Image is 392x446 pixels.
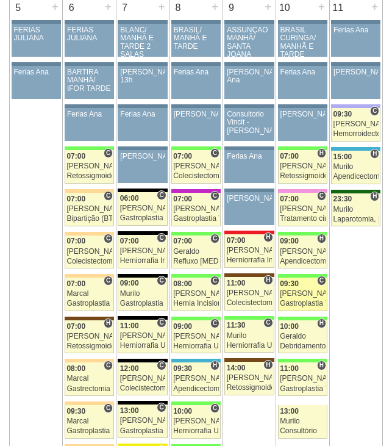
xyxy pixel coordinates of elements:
[67,110,112,118] div: Ferias Ana
[120,237,139,245] span: 07:00
[280,172,325,180] div: Retossigmoidectomia Robótica
[280,279,299,288] span: 09:30
[66,290,112,298] div: Marcal
[65,193,114,226] a: C 07:00 [PERSON_NAME] Bipartição (BTI)
[173,162,218,170] div: [PERSON_NAME]
[278,317,327,320] div: Key: Brasil
[224,273,274,277] div: Key: Santa Joana
[333,26,378,34] div: Ferias Ana
[171,104,221,108] div: Key: Aviso
[278,24,327,57] a: BRASIL CURINGA/ MANHÃ E TARDE
[263,360,273,370] span: Hospital
[224,192,274,225] a: [PERSON_NAME]
[118,278,167,311] a: C 09:00 Murilo Gastroplastia VL
[333,110,352,118] span: 09:30
[227,299,272,307] div: Colecistectomia com Colangiografia VL
[280,257,325,265] div: Apendicectomia VL
[280,417,325,425] div: Murilo
[278,104,327,108] div: Key: Aviso
[65,320,114,354] a: H 07:00 [PERSON_NAME] Retossigmoidectomia Abdominal VL
[227,195,271,203] div: [PERSON_NAME]
[171,278,221,311] a: C 08:00 [PERSON_NAME] Hernia Incisional por Video
[331,104,380,108] div: Key: Christóvão da Gama
[317,234,326,243] span: Hospital
[104,191,113,201] span: Consultório
[317,361,326,370] span: Hospital
[333,68,378,76] div: [PERSON_NAME]
[280,290,325,298] div: [PERSON_NAME]
[65,401,114,405] div: Key: Bartira
[120,342,165,350] div: Herniorrafia Umbilical
[66,257,112,265] div: Colecistectomia com Colangiografia VL
[227,256,272,264] div: Herniorrafia Ing. Unilateral VL
[171,150,221,184] a: C 07:00 [PERSON_NAME] Colecistectomia com Colangiografia VL
[331,147,380,151] div: Key: Neomater
[280,333,325,340] div: Geraldo
[65,150,114,184] a: C 07:00 [PERSON_NAME] Retossigmoidectomia Robótica
[174,68,218,76] div: Ferias Ana
[120,290,165,298] div: Murilo
[173,342,218,350] div: Herniorrafia Umbilical
[120,194,139,203] span: 06:00
[317,318,326,328] span: Hospital
[104,148,113,158] span: Consultório
[65,236,114,269] a: C 07:00 [PERSON_NAME] Colecistectomia com Colangiografia VL
[224,189,274,192] div: Key: Aviso
[280,364,299,373] span: 11:00
[278,193,327,226] a: C 07:00 [PERSON_NAME] Tratamento cirúrgico da Diástase do reto abdomem
[278,189,327,193] div: Key: Albert Einstein
[104,318,113,328] span: Hospital
[227,110,271,135] div: Consultorio Vincit - [PERSON_NAME]
[280,248,325,256] div: [PERSON_NAME]
[171,20,221,24] div: Key: Aviso
[120,68,165,84] div: [PERSON_NAME] 13h
[66,152,85,160] span: 07:00
[104,234,113,243] span: Consultório
[171,66,221,99] a: Ferias Ana
[120,257,165,265] div: Herniorrafia Ing. Bilateral VL
[66,427,112,435] div: Gastroplastia VL
[173,300,218,308] div: Hernia Incisional por Video
[12,66,61,99] a: Ferias Ana
[12,24,61,57] a: FERIAS JULIANA
[227,384,272,392] div: Retossigmoidectomia Abdominal VL
[173,152,192,160] span: 07:00
[118,235,167,268] a: C 07:00 [PERSON_NAME] Herniorrafia Ing. Bilateral VL
[171,24,221,57] a: BRASIL/ MANHÃ E TARDE
[66,248,112,256] div: [PERSON_NAME]
[224,20,274,24] div: Key: Aviso
[67,26,112,42] div: FERIAS JULIANA
[66,172,112,180] div: Retossigmoidectomia Robótica
[14,26,59,42] div: FERIAS JULIANA
[370,106,379,116] span: Consultório
[66,364,85,373] span: 08:00
[65,362,114,396] a: C 08:00 Marcal Gastrectomia Vertical
[65,405,114,439] a: C 09:30 Marcal Gastroplastia VL
[171,108,221,141] a: [PERSON_NAME]
[278,20,327,24] div: Key: Aviso
[278,405,327,439] a: 13:00 Murilo Consultório
[66,300,112,308] div: Gastroplastia VL
[171,401,221,405] div: Key: Brasil
[333,153,352,161] span: 15:00
[278,236,327,269] a: H 09:00 [PERSON_NAME] Apendicectomia VL
[224,104,274,108] div: Key: Aviso
[280,162,325,170] div: [PERSON_NAME]
[280,300,325,308] div: Gastroplastia VL
[66,195,85,203] span: 07:00
[171,317,221,320] div: Key: Brasil
[157,276,166,286] span: Consultório
[210,148,219,158] span: Consultório
[173,279,192,288] span: 08:00
[280,68,325,76] div: Ferias Ana
[224,234,274,268] a: H 07:00 [PERSON_NAME] Herniorrafia Ing. Unilateral VL
[173,248,218,256] div: Geraldo
[263,232,273,242] span: Hospital
[331,193,380,227] a: H 23:30 Murilo Laparotomia, [GEOGRAPHIC_DATA], Drenagem, Bridas
[173,257,218,265] div: Refluxo [MEDICAL_DATA] esofágico Robótico
[280,342,325,350] div: Debridamento cirurgico
[66,333,112,340] div: [PERSON_NAME]
[278,320,327,354] a: H 10:00 Geraldo Debridamento cirurgico
[224,108,274,141] a: Consultorio Vincit - [PERSON_NAME]
[118,189,167,192] div: Key: Blanc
